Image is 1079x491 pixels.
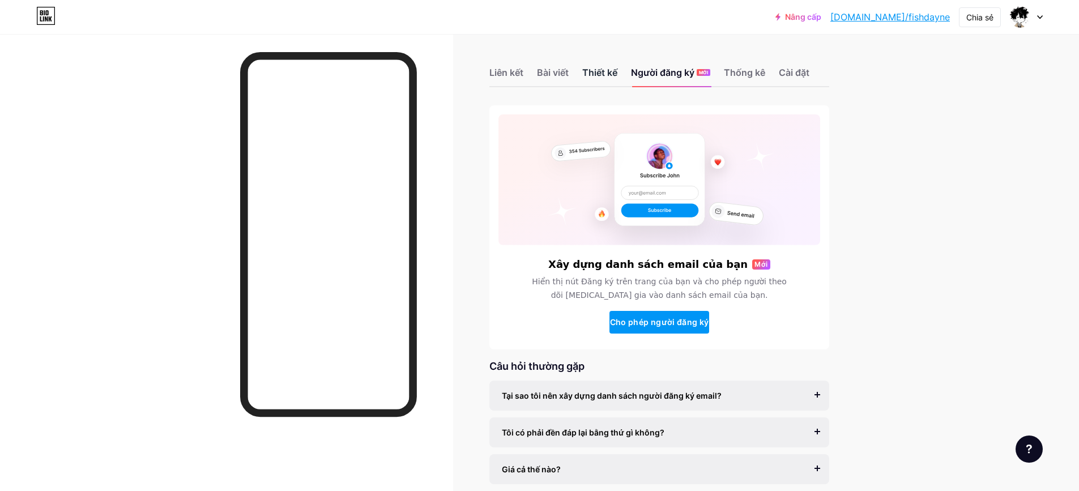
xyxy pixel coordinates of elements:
[609,311,709,334] button: Cho phép người đăng ký
[631,67,694,78] font: Người đăng ký
[489,360,585,372] font: Câu hỏi thường gặp
[699,70,708,75] font: MỚI
[548,258,748,270] font: Xây dựng danh sách email của bạn
[779,67,809,78] font: Cài đặt
[502,464,561,474] font: Giá cả thế nào?
[754,260,768,268] font: Mới
[502,391,722,400] font: Tại sao tôi nên xây dựng danh sách người đăng ký email?
[830,10,950,24] a: [DOMAIN_NAME]/fishdayne
[610,317,709,327] font: Cho phép người đăng ký
[966,12,993,22] font: Chia sẻ
[1009,6,1031,28] img: Đức Phong
[532,277,787,300] font: Hiển thị nút Đăng ký trên trang của bạn và cho phép người theo dõi [MEDICAL_DATA] gia vào danh sá...
[724,67,765,78] font: Thống kê
[582,67,617,78] font: Thiết kế
[489,67,523,78] font: Liên kết
[830,11,950,23] font: [DOMAIN_NAME]/fishdayne
[537,67,569,78] font: Bài viết
[502,428,664,437] font: Tôi có phải đền đáp lại bằng thứ gì không?
[785,12,821,22] font: Nâng cấp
